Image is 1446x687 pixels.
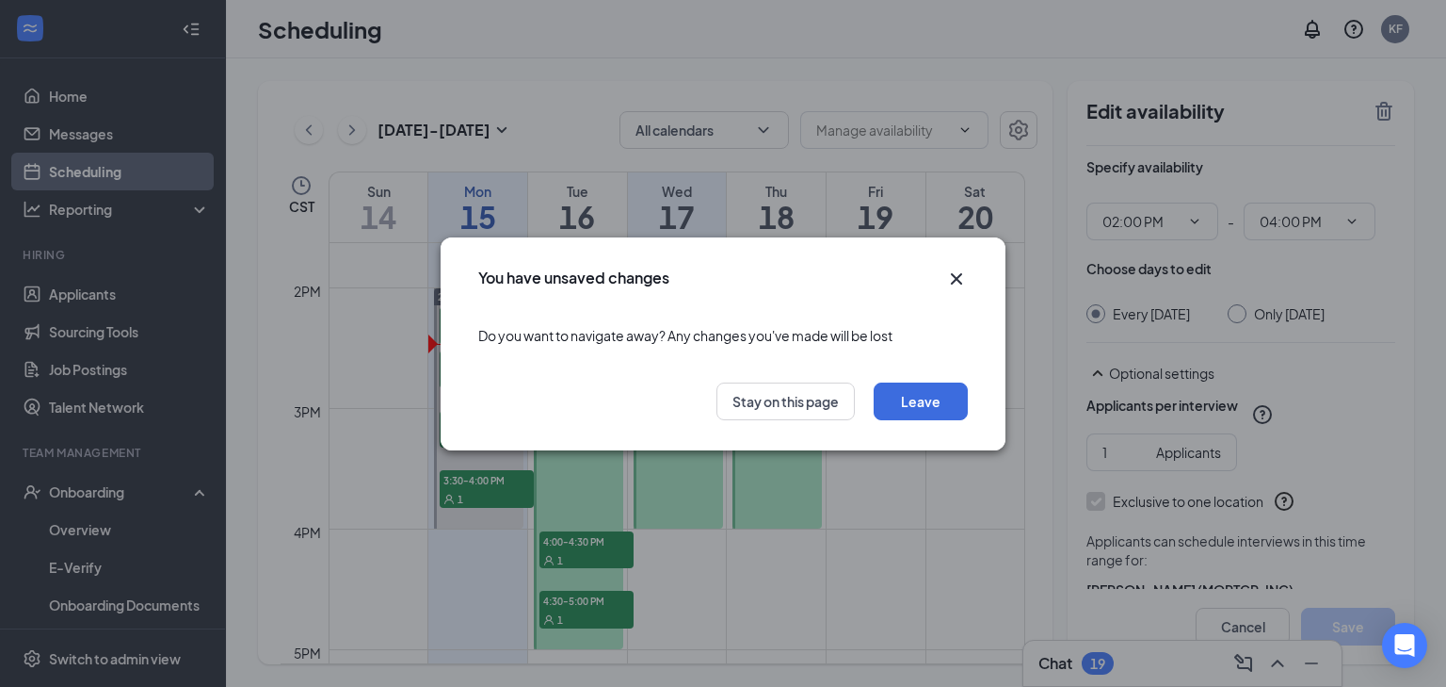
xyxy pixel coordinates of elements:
[945,268,968,290] button: Close
[945,268,968,290] svg: Cross
[716,383,855,420] button: Stay on this page
[1382,623,1427,668] div: Open Intercom Messenger
[478,307,968,364] div: Do you want to navigate away? Any changes you've made will be lost
[874,383,968,420] button: Leave
[478,268,669,288] h3: You have unsaved changes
